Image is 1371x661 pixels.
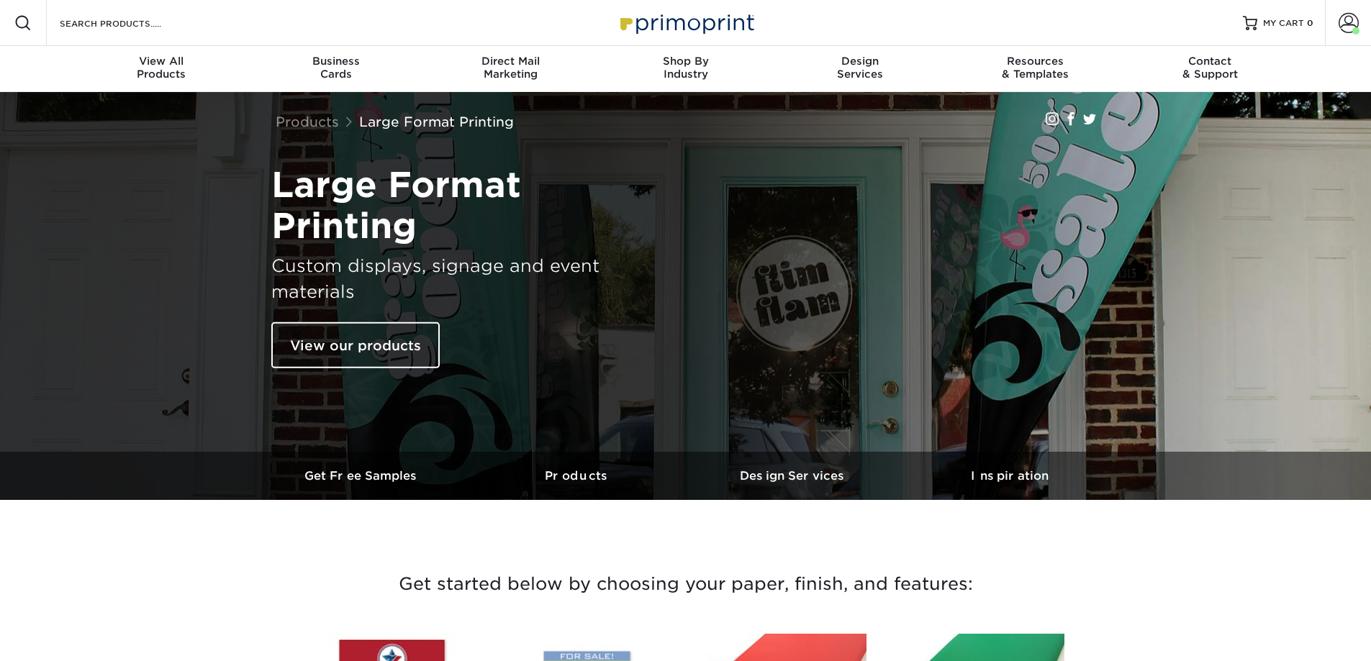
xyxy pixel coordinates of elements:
[254,469,470,483] h3: Get Free Samples
[1123,55,1298,68] span: Contact
[598,55,773,68] span: Shop By
[948,46,1123,92] a: Resources& Templates
[598,46,773,92] a: Shop ByIndustry
[773,55,948,68] span: Design
[248,55,423,81] div: Cards
[1123,46,1298,92] a: Contact& Support
[423,46,598,92] a: Direct MailMarketing
[271,322,440,368] a: View our products
[948,55,1123,81] div: & Templates
[271,253,631,305] h3: Custom displays, signage and event materials
[74,46,249,92] a: View AllProducts
[276,114,339,129] a: Products
[265,552,1107,616] h3: Get started below by choosing your paper, finish, and features:
[948,55,1123,68] span: Resources
[74,55,249,81] div: Products
[58,14,199,32] input: SEARCH PRODUCTS.....
[470,469,686,483] h3: Products
[773,46,948,92] a: DesignServices
[74,55,249,68] span: View All
[423,55,598,68] span: Direct Mail
[1123,55,1298,81] div: & Support
[614,7,758,38] img: Primoprint
[598,55,773,81] div: Industry
[470,452,686,500] a: Products
[423,55,598,81] div: Marketing
[773,55,948,81] div: Services
[1263,17,1304,29] span: MY CART
[686,452,902,500] a: Design Services
[248,46,423,92] a: BusinessCards
[1307,18,1313,28] span: 0
[271,164,631,247] h1: Large Format Printing
[359,114,514,129] a: Large Format Printing
[254,452,470,500] a: Get Free Samples
[686,469,902,483] h3: Design Services
[902,452,1118,500] a: Inspiration
[902,469,1118,483] h3: Inspiration
[248,55,423,68] span: Business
